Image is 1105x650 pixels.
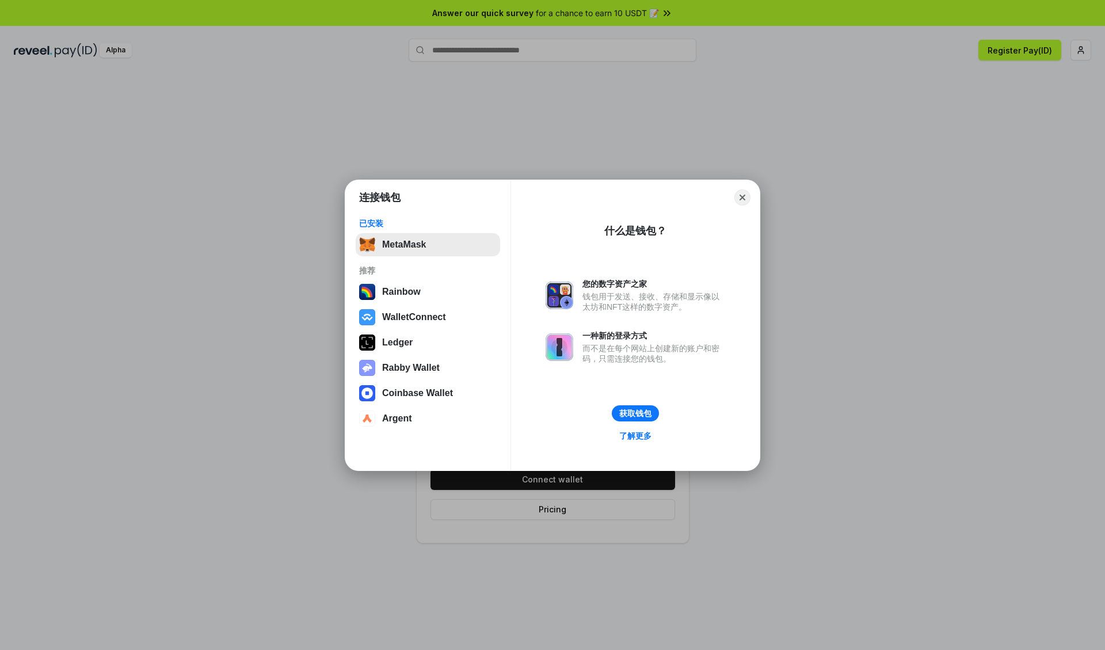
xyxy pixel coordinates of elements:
[356,280,500,303] button: Rainbow
[382,363,440,373] div: Rabby Wallet
[356,356,500,379] button: Rabby Wallet
[356,407,500,430] button: Argent
[582,343,725,364] div: 而不是在每个网站上创建新的账户和密码，只需连接您的钱包。
[382,240,426,250] div: MetaMask
[359,385,375,401] img: svg+xml,%3Csvg%20width%3D%2228%22%20height%3D%2228%22%20viewBox%3D%220%200%2028%2028%22%20fill%3D...
[382,413,412,424] div: Argent
[612,405,659,421] button: 获取钱包
[356,331,500,354] button: Ledger
[382,312,446,322] div: WalletConnect
[734,189,750,206] button: Close
[359,284,375,300] img: svg+xml,%3Csvg%20width%3D%22120%22%20height%3D%22120%22%20viewBox%3D%220%200%20120%20120%22%20fil...
[359,309,375,325] img: svg+xml,%3Csvg%20width%3D%2228%22%20height%3D%2228%22%20viewBox%3D%220%200%2028%2028%22%20fill%3D...
[382,388,453,398] div: Coinbase Wallet
[359,360,375,376] img: svg+xml,%3Csvg%20xmlns%3D%22http%3A%2F%2Fwww.w3.org%2F2000%2Fsvg%22%20fill%3D%22none%22%20viewBox...
[382,287,421,297] div: Rainbow
[359,191,401,204] h1: 连接钱包
[546,333,573,361] img: svg+xml,%3Csvg%20xmlns%3D%22http%3A%2F%2Fwww.w3.org%2F2000%2Fsvg%22%20fill%3D%22none%22%20viewBox...
[582,330,725,341] div: 一种新的登录方式
[359,265,497,276] div: 推荐
[546,282,573,309] img: svg+xml,%3Csvg%20xmlns%3D%22http%3A%2F%2Fwww.w3.org%2F2000%2Fsvg%22%20fill%3D%22none%22%20viewBox...
[356,306,500,329] button: WalletConnect
[619,408,651,419] div: 获取钱包
[359,334,375,351] img: svg+xml,%3Csvg%20xmlns%3D%22http%3A%2F%2Fwww.w3.org%2F2000%2Fsvg%22%20width%3D%2228%22%20height%3...
[619,431,651,441] div: 了解更多
[582,291,725,312] div: 钱包用于发送、接收、存储和显示像以太坊和NFT这样的数字资产。
[356,382,500,405] button: Coinbase Wallet
[359,237,375,253] img: svg+xml,%3Csvg%20fill%3D%22none%22%20height%3D%2233%22%20viewBox%3D%220%200%2035%2033%22%20width%...
[612,428,658,443] a: 了解更多
[356,233,500,256] button: MetaMask
[382,337,413,348] div: Ledger
[582,279,725,289] div: 您的数字资产之家
[604,224,666,238] div: 什么是钱包？
[359,410,375,427] img: svg+xml,%3Csvg%20width%3D%2228%22%20height%3D%2228%22%20viewBox%3D%220%200%2028%2028%22%20fill%3D...
[359,218,497,229] div: 已安装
